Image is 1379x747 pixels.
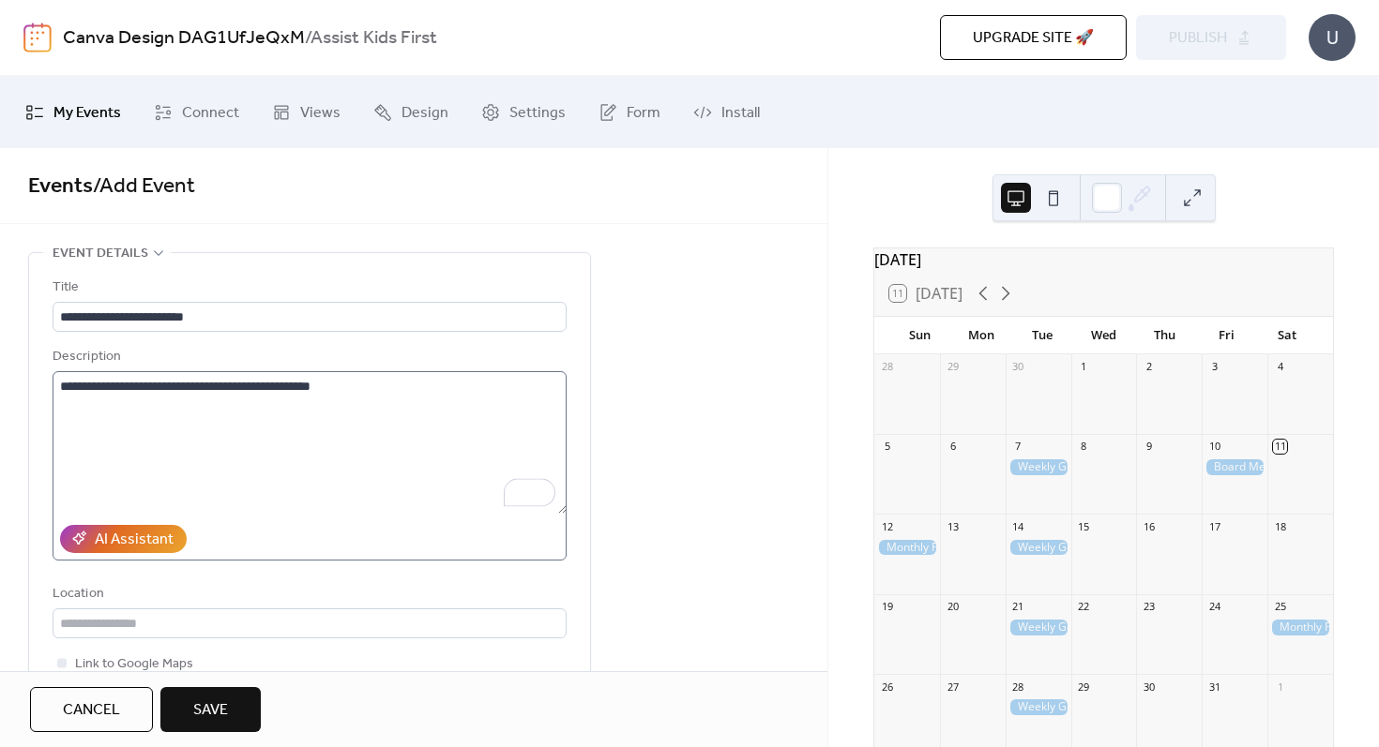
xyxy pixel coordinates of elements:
[1142,440,1156,454] div: 9
[53,243,148,265] span: Event details
[1011,680,1025,694] div: 28
[1257,317,1318,354] div: Sat
[359,83,462,141] a: Design
[1207,600,1221,614] div: 24
[53,98,121,127] span: My Events
[1011,440,1025,454] div: 7
[258,83,355,141] a: Views
[311,21,437,56] b: Assist Kids First
[1142,360,1156,374] div: 2
[23,22,52,52] img: logo
[1309,14,1356,61] div: U
[193,699,228,722] span: Save
[300,98,341,127] span: Views
[28,166,93,207] a: Events
[11,83,135,141] a: My Events
[940,15,1127,60] button: Upgrade site 🚀
[1273,680,1287,694] div: 1
[1207,360,1221,374] div: 3
[509,98,566,127] span: Settings
[973,27,1094,50] span: Upgrade site 🚀
[160,687,261,732] button: Save
[53,371,567,514] textarea: To enrich screen reader interactions, please activate Accessibility in Grammarly extension settings
[1142,519,1156,533] div: 16
[1273,600,1287,614] div: 25
[1207,519,1221,533] div: 17
[880,360,894,374] div: 28
[53,276,563,299] div: Title
[1006,459,1071,475] div: Weekly General Meeting
[889,317,950,354] div: Sun
[679,83,774,141] a: Install
[950,317,1011,354] div: Mon
[880,440,894,454] div: 5
[53,583,563,605] div: Location
[63,699,120,722] span: Cancel
[1073,317,1134,354] div: Wed
[60,525,187,553] button: AI Assistant
[1273,360,1287,374] div: 4
[1207,440,1221,454] div: 10
[946,519,960,533] div: 13
[1134,317,1195,354] div: Thu
[880,680,894,694] div: 26
[1273,440,1287,454] div: 11
[1195,317,1256,354] div: Fri
[467,83,580,141] a: Settings
[1011,519,1025,533] div: 14
[75,653,193,676] span: Link to Google Maps
[721,98,760,127] span: Install
[627,98,660,127] span: Form
[402,98,448,127] span: Design
[946,600,960,614] div: 20
[1011,600,1025,614] div: 21
[1012,317,1073,354] div: Tue
[1077,440,1091,454] div: 8
[1006,620,1071,635] div: Weekly General Meeting
[1273,519,1287,533] div: 18
[1142,680,1156,694] div: 30
[1202,459,1267,475] div: Board Meeting
[1077,360,1091,374] div: 1
[584,83,674,141] a: Form
[1077,519,1091,533] div: 15
[946,440,960,454] div: 6
[140,83,253,141] a: Connect
[182,98,239,127] span: Connect
[874,248,1333,271] div: [DATE]
[1077,600,1091,614] div: 22
[880,600,894,614] div: 19
[1006,699,1071,715] div: Weekly General Meeting
[93,166,195,207] span: / Add Event
[946,360,960,374] div: 29
[1142,600,1156,614] div: 23
[946,680,960,694] div: 27
[30,687,153,732] button: Cancel
[95,529,174,551] div: AI Assistant
[63,21,305,56] a: Canva Design DAG1UfJeQxM
[1267,620,1333,635] div: Monthly Fundraiser #2
[1207,680,1221,694] div: 31
[1011,360,1025,374] div: 30
[1077,680,1091,694] div: 29
[53,346,563,368] div: Description
[305,21,311,56] b: /
[874,540,940,556] div: Monthly Fundraiser #1
[880,519,894,533] div: 12
[1006,540,1071,556] div: Weekly General Meeting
